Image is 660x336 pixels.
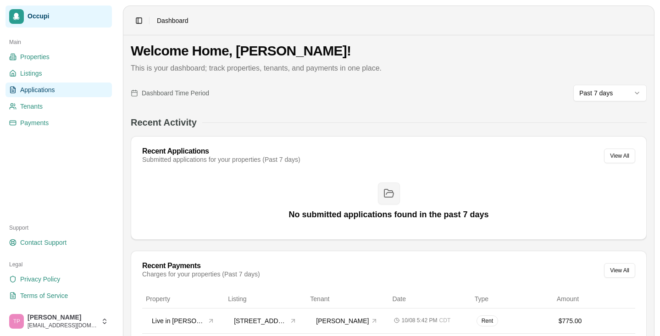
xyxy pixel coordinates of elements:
[20,69,42,78] span: Listings
[157,16,189,25] nav: breadcrumb
[288,208,488,221] h3: No submitted applications found in the past 7 days
[28,314,97,322] span: [PERSON_NAME]
[131,43,647,59] h1: Welcome Home, [PERSON_NAME]!
[312,314,382,328] button: [PERSON_NAME]
[604,149,635,163] button: View All
[6,220,112,235] div: Support
[131,63,647,74] p: This is your dashboard; track properties, tenants, and payments in one place.
[6,310,112,332] button: Taylor Peake[PERSON_NAME][EMAIL_ADDRESS][DOMAIN_NAME]
[316,316,369,325] span: [PERSON_NAME]
[142,148,300,155] div: Recent Applications
[20,52,50,61] span: Properties
[28,12,108,21] span: Occupi
[9,314,24,329] img: Taylor Peake
[392,295,406,303] span: Date
[6,235,112,250] a: Contact Support
[131,116,197,129] h2: Recent Activity
[6,116,112,130] a: Payments
[6,50,112,64] a: Properties
[557,295,579,303] span: Amount
[6,288,112,303] a: Terms of Service
[20,238,67,247] span: Contact Support
[6,6,112,28] a: Occupi
[20,118,49,127] span: Payments
[604,263,635,278] button: View All
[28,322,97,329] span: [EMAIL_ADDRESS][DOMAIN_NAME]
[142,270,260,279] div: Charges for your properties (Past 7 days)
[401,317,437,324] span: 10/08 5:42 PM
[20,102,43,111] span: Tenants
[475,295,488,303] span: Type
[6,66,112,81] a: Listings
[439,317,451,324] span: CDT
[20,291,68,300] span: Terms of Service
[146,295,170,303] span: Property
[157,16,189,25] span: Dashboard
[142,262,260,270] div: Recent Payments
[20,275,60,284] span: Privacy Policy
[142,88,209,98] span: Dashboard Time Period
[6,257,112,272] div: Legal
[559,316,630,325] div: $775.00
[310,295,329,303] span: Tenant
[142,155,300,164] div: Submitted applications for your properties (Past 7 days)
[482,317,493,325] span: Rent
[228,295,246,303] span: Listing
[6,99,112,114] a: Tenants
[6,272,112,286] a: Privacy Policy
[230,314,301,328] button: [STREET_ADDRESS][PERSON_NAME]
[6,35,112,50] div: Main
[148,314,219,328] button: Live in [PERSON_NAME]
[152,316,205,325] span: Live in [PERSON_NAME]
[20,85,55,94] span: Applications
[6,83,112,97] a: Applications
[234,316,288,325] span: [STREET_ADDRESS][PERSON_NAME]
